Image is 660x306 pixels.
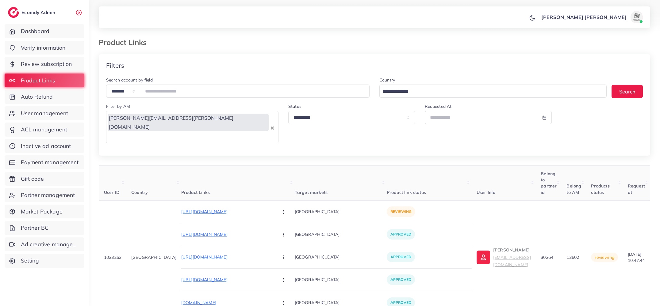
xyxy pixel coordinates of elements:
span: Verify information [21,44,66,52]
a: Gift code [5,172,84,186]
span: Partner management [21,191,75,199]
span: ACL management [21,126,67,134]
a: Product Links [5,74,84,88]
span: Ad creative management [21,240,80,248]
a: Market Package [5,205,84,219]
span: Product Links [21,77,55,85]
a: Partner management [5,188,84,202]
a: Auto Refund [5,90,84,104]
span: User management [21,109,68,117]
span: Partner BC [21,224,49,232]
span: Review subscription [21,60,72,68]
a: [PERSON_NAME] [PERSON_NAME]avatar [538,11,645,23]
a: User management [5,106,84,120]
a: Partner BC [5,221,84,235]
span: Payment management [21,158,79,166]
a: Review subscription [5,57,84,71]
span: Market Package [21,208,63,216]
img: logo [8,7,19,18]
h2: Ecomdy Admin [21,9,57,15]
a: Dashboard [5,24,84,38]
div: Search for option [379,85,607,98]
a: logoEcomdy Admin [8,7,57,18]
a: Inactive ad account [5,139,84,153]
img: avatar [631,11,643,23]
span: Auto Refund [21,93,53,101]
a: Verify information [5,41,84,55]
a: Setting [5,254,84,268]
a: Ad creative management [5,237,84,251]
span: Dashboard [21,27,49,35]
input: Search for option [107,132,269,142]
span: Setting [21,257,39,265]
p: [PERSON_NAME] [PERSON_NAME] [541,13,627,21]
input: Search for option [380,87,599,96]
span: Inactive ad account [21,142,71,150]
a: ACL management [5,123,84,137]
a: Payment management [5,155,84,169]
span: Gift code [21,175,44,183]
